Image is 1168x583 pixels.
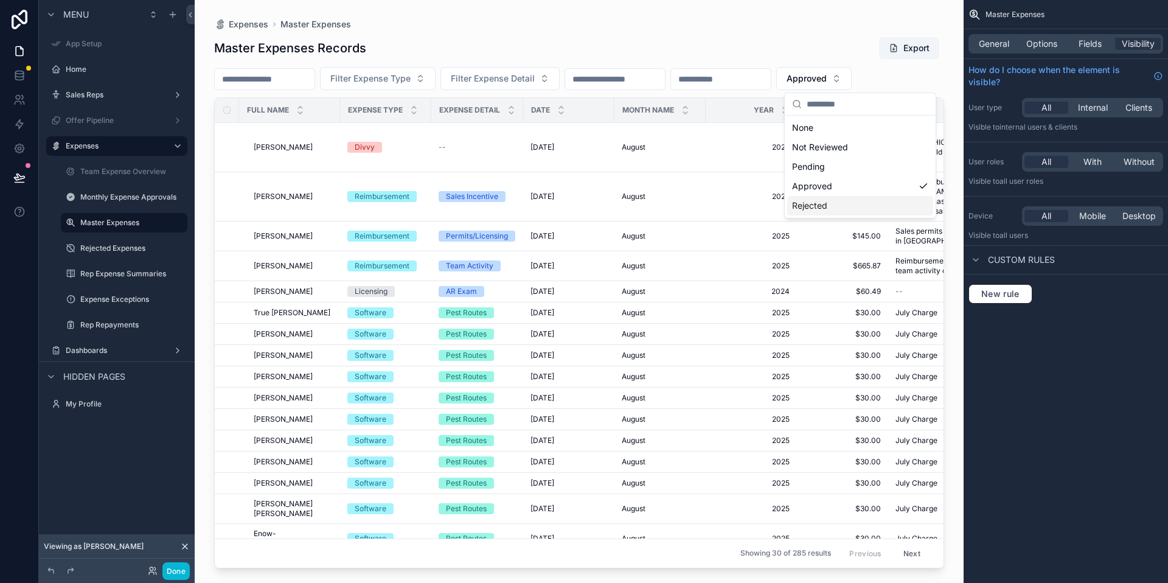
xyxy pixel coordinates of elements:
[347,414,424,425] a: Software
[713,393,790,403] span: 2025
[622,287,645,296] span: August
[347,231,424,242] a: Reimbursement
[804,504,881,514] span: $30.00
[254,261,313,271] span: [PERSON_NAME]
[439,503,516,514] a: Pest Routes
[439,191,516,202] a: Sales Incentive
[80,295,185,304] label: Expense Exceptions
[968,157,1017,167] label: User roles
[355,456,386,467] div: Software
[895,436,982,445] a: July Charge
[713,414,790,424] a: 2025
[787,176,933,196] div: Approved
[895,478,937,488] span: July Charge
[254,329,313,339] span: [PERSON_NAME]
[622,308,645,318] span: August
[530,261,607,271] a: [DATE]
[622,504,698,514] a: August
[355,371,386,382] div: Software
[895,256,982,276] span: Reimbursement for a team activity dinner
[439,350,516,361] a: Pest Routes
[530,192,554,201] span: [DATE]
[622,192,645,201] span: August
[622,457,645,467] span: August
[804,329,881,339] a: $30.00
[530,414,607,424] a: [DATE]
[446,503,487,514] div: Pest Routes
[46,341,187,360] a: Dashboards
[804,231,881,241] a: $145.00
[347,142,424,153] a: Divvy
[355,393,386,403] div: Software
[446,393,487,403] div: Pest Routes
[254,436,333,445] a: [PERSON_NAME]
[804,287,881,296] a: $60.49
[895,436,937,445] span: July Charge
[254,499,333,518] a: [PERSON_NAME] [PERSON_NAME]
[355,260,409,271] div: Reimbursement
[530,287,554,296] span: [DATE]
[895,393,937,403] span: July Charge
[66,346,168,355] label: Dashboards
[622,457,698,467] a: August
[66,399,185,409] label: My Profile
[530,261,554,271] span: [DATE]
[439,435,516,446] a: Pest Routes
[895,457,937,467] span: July Charge
[622,478,698,488] a: August
[355,533,386,544] div: Software
[804,436,881,445] a: $30.00
[347,503,424,514] a: Software
[254,329,333,339] a: [PERSON_NAME]
[61,315,187,335] a: Rep Repayments
[968,103,1017,113] label: User type
[530,534,554,543] span: [DATE]
[804,372,881,382] a: $30.00
[713,287,790,296] a: 2024
[895,287,903,296] span: --
[254,308,333,318] a: True [PERSON_NAME]
[254,414,313,424] span: [PERSON_NAME]
[530,142,607,152] a: [DATE]
[895,478,982,488] a: July Charge
[254,231,313,241] span: [PERSON_NAME]
[347,329,424,340] a: Software
[895,128,982,167] span: Travel to [GEOGRAPHIC_DATA] for booths. Could not get the reciept!!!
[968,211,1017,221] label: Device
[804,414,881,424] span: $30.00
[254,457,313,467] span: [PERSON_NAME]
[622,231,698,241] a: August
[804,351,881,360] a: $30.00
[446,435,487,446] div: Pest Routes
[61,213,187,232] a: Master Expenses
[895,226,982,246] span: Sales permits purchased in [GEOGRAPHIC_DATA]
[446,414,487,425] div: Pest Routes
[622,372,645,382] span: August
[355,307,386,318] div: Software
[895,177,982,216] span: Please reimburse [PERSON_NAME] for gift cards purchased to incentivize sales rep
[347,456,424,467] a: Software
[713,372,790,382] span: 2025
[66,39,185,49] label: App Setup
[254,231,333,241] a: [PERSON_NAME]
[713,478,790,488] a: 2025
[254,529,333,548] span: Enow-[PERSON_NAME]
[804,261,881,271] span: $665.87
[787,72,827,85] span: Approved
[439,260,516,271] a: Team Activity
[80,320,185,330] label: Rep Repayments
[46,60,187,79] a: Home
[713,457,790,467] span: 2025
[530,308,554,318] span: [DATE]
[530,231,554,241] span: [DATE]
[61,290,187,309] a: Expense Exceptions
[66,116,168,125] label: Offer Pipeline
[713,329,790,339] span: 2025
[530,414,554,424] span: [DATE]
[622,142,698,152] a: August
